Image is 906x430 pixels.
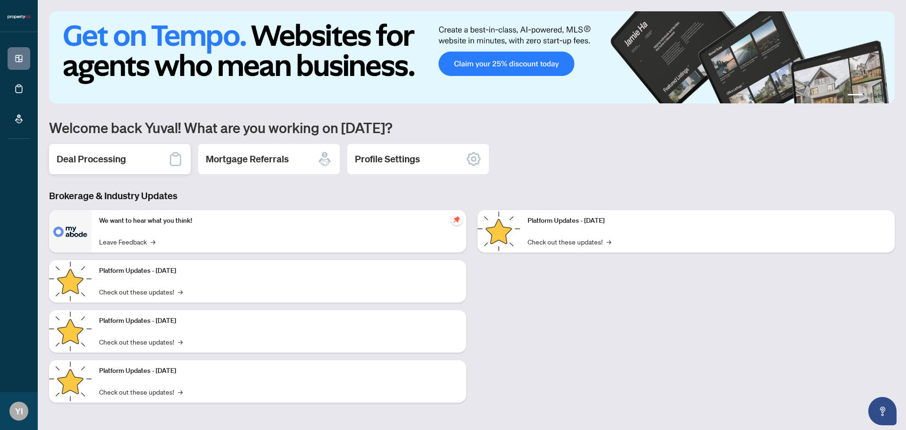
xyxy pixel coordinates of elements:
[866,94,870,98] button: 2
[881,94,885,98] button: 4
[99,337,183,347] a: Check out these updates!→
[99,266,459,276] p: Platform Updates - [DATE]
[49,118,895,136] h1: Welcome back Yuval! What are you working on [DATE]?
[178,287,183,297] span: →
[99,287,183,297] a: Check out these updates!→
[528,236,611,247] a: Check out these updates!→
[868,397,897,425] button: Open asap
[15,405,23,418] span: YI
[99,316,459,326] p: Platform Updates - [DATE]
[49,189,895,202] h3: Brokerage & Industry Updates
[49,210,92,253] img: We want to hear what you think!
[49,11,895,103] img: Slide 0
[606,236,611,247] span: →
[478,210,520,253] img: Platform Updates - June 23, 2025
[49,260,92,303] img: Platform Updates - September 16, 2025
[355,152,420,166] h2: Profile Settings
[99,387,183,397] a: Check out these updates!→
[49,310,92,353] img: Platform Updates - July 21, 2025
[99,236,155,247] a: Leave Feedback→
[528,216,887,226] p: Platform Updates - [DATE]
[8,14,30,20] img: logo
[99,366,459,376] p: Platform Updates - [DATE]
[874,94,878,98] button: 3
[57,152,126,166] h2: Deal Processing
[99,216,459,226] p: We want to hear what you think!
[49,360,92,403] img: Platform Updates - July 8, 2025
[206,152,289,166] h2: Mortgage Referrals
[178,387,183,397] span: →
[451,214,462,225] span: pushpin
[847,94,863,98] button: 1
[178,337,183,347] span: →
[151,236,155,247] span: →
